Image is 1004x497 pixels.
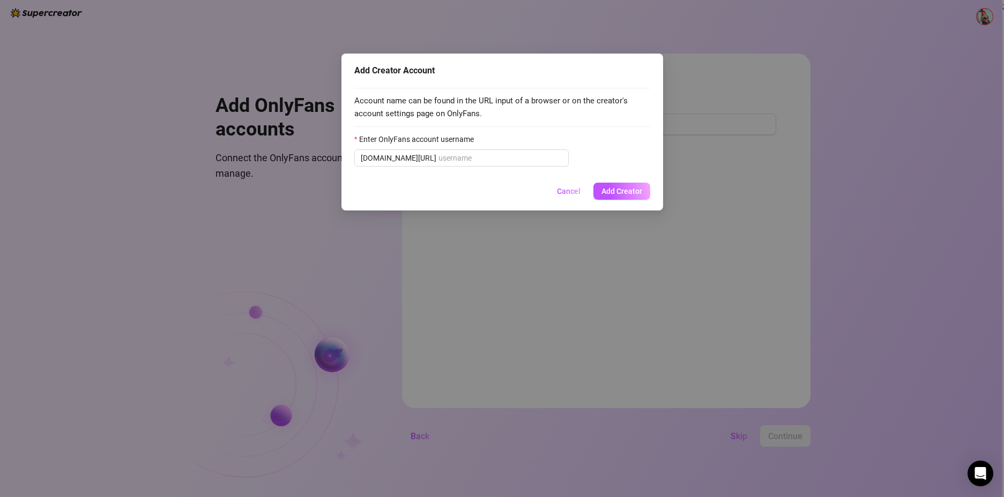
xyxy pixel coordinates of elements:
span: Account name can be found in the URL input of a browser or on the creator's account settings page... [354,95,650,120]
div: Add Creator Account [354,64,650,77]
span: Cancel [557,187,581,195]
label: Enter OnlyFans account username [354,133,481,145]
div: Open Intercom Messenger [968,461,993,486]
span: Add Creator [601,187,642,195]
button: Add Creator [593,183,650,200]
button: Cancel [548,183,589,200]
input: Enter OnlyFans account username [438,152,562,164]
span: [DOMAIN_NAME][URL] [361,152,436,164]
